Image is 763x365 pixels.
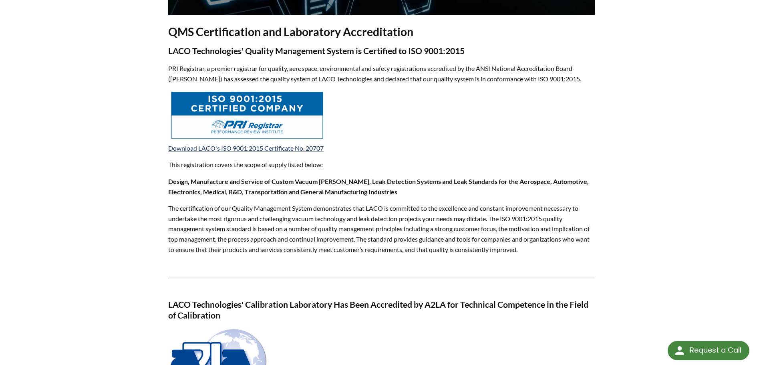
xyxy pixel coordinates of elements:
[673,344,686,357] img: round button
[168,299,595,321] h3: LACO Technologies' Calibration Laboratory Has Been Accredited by A2LA for Technical Competence in...
[168,63,595,84] p: PRI Registrar, a premier registrar for quality, aerospace, environmental and safety registrations...
[168,203,595,254] p: The certification of our Quality Management System demonstrates that LACO is committed to the exc...
[668,341,749,360] div: Request a Call
[168,144,324,152] a: Download LACO's ISO 9001:2015 Certificate No. 20707
[168,177,589,196] strong: Design, Manufacture and Service of Custom Vacuum [PERSON_NAME], Leak Detection Systems and Leak S...
[168,46,595,57] h3: LACO Technologies' Quality Management System is Certified to ISO 9001:2015
[169,90,325,140] img: PRI_Programs_Registrar_Certified_ISO9001_4c.jpg
[690,341,741,359] div: Request a Call
[168,24,595,39] h2: QMS Certification and Laboratory Accreditation
[168,159,595,170] p: This registration covers the scope of supply listed below:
